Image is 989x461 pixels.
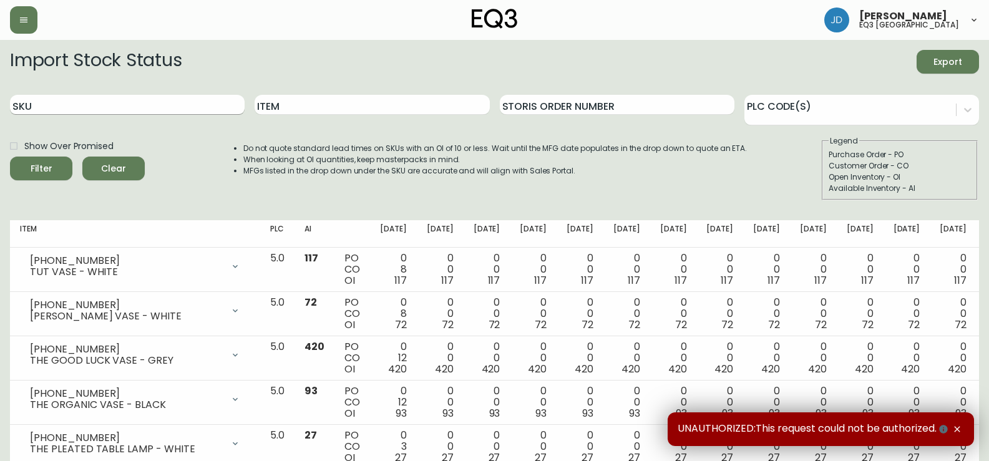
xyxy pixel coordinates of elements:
span: 72 [582,318,593,332]
span: 117 [767,273,780,288]
div: [PHONE_NUMBER] [30,299,223,311]
div: [PHONE_NUMBER]THE PLEATED TABLE LAMP - WHITE [20,430,250,457]
div: 0 8 [380,297,407,331]
span: 420 [808,362,827,376]
span: 117 [304,251,318,265]
span: 72 [862,318,874,332]
div: THE PLEATED TABLE LAMP - WHITE [30,444,223,455]
div: 0 0 [520,341,547,375]
span: 72 [908,318,920,332]
span: 72 [535,318,547,332]
span: 72 [489,318,500,332]
div: Open Inventory - OI [829,172,971,183]
th: [DATE] [884,220,930,248]
th: [DATE] [464,220,510,248]
div: 0 0 [940,253,967,286]
span: 117 [907,273,920,288]
div: 0 0 [940,297,967,331]
span: 93 [582,406,593,420]
span: 93 [722,406,733,420]
span: 420 [435,362,454,376]
th: [DATE] [417,220,464,248]
th: [DATE] [837,220,884,248]
div: 0 0 [474,386,500,419]
div: THE ORGANIC VASE - BLACK [30,399,223,410]
div: PO CO [344,253,360,286]
div: 0 0 [800,253,827,286]
span: 93 [442,406,454,420]
td: 5.0 [260,248,295,292]
span: 117 [861,273,874,288]
th: [DATE] [743,220,790,248]
span: OI [344,406,355,420]
div: 0 0 [613,386,640,419]
div: Customer Order - CO [829,160,971,172]
div: 0 0 [427,341,454,375]
div: 0 8 [380,253,407,286]
li: When looking at OI quantities, keep masterpacks in mind. [243,154,748,165]
legend: Legend [829,135,859,147]
div: Purchase Order - PO [829,149,971,160]
span: 420 [304,339,324,354]
span: 420 [948,362,967,376]
div: 0 0 [706,341,733,375]
div: 0 0 [520,297,547,331]
span: 72 [721,318,733,332]
div: 0 0 [427,253,454,286]
span: Export [927,54,969,70]
span: 72 [675,318,687,332]
span: 93 [535,406,547,420]
div: 0 0 [847,386,874,419]
div: 0 0 [800,341,827,375]
div: TUT VASE - WHITE [30,266,223,278]
span: 420 [901,362,920,376]
span: 420 [528,362,547,376]
div: [PHONE_NUMBER] [30,255,223,266]
td: 5.0 [260,381,295,425]
th: [DATE] [696,220,743,248]
span: Show Over Promised [24,140,114,153]
span: 117 [581,273,593,288]
div: 0 0 [567,253,593,286]
span: 27 [304,428,317,442]
div: 0 0 [753,386,780,419]
div: 0 0 [613,297,640,331]
span: 420 [621,362,640,376]
span: 117 [675,273,687,288]
span: 72 [815,318,827,332]
div: 0 0 [706,253,733,286]
div: [PHONE_NUMBER]TUT VASE - WHITE [20,253,250,280]
span: 72 [304,295,317,309]
div: 0 0 [753,341,780,375]
th: [DATE] [510,220,557,248]
div: 0 0 [800,297,827,331]
span: 72 [955,318,967,332]
div: [PHONE_NUMBER] [30,388,223,399]
div: 0 0 [940,386,967,419]
li: MFGs listed in the drop down under the SKU are accurate and will align with Sales Portal. [243,165,748,177]
span: 117 [534,273,547,288]
span: 117 [441,273,454,288]
span: 93 [676,406,687,420]
th: PLC [260,220,295,248]
div: 0 12 [380,386,407,419]
div: 0 0 [427,386,454,419]
td: 5.0 [260,336,295,381]
div: Filter [31,161,52,177]
span: 420 [714,362,733,376]
div: 0 0 [474,341,500,375]
div: 0 0 [847,297,874,331]
th: [DATE] [370,220,417,248]
div: 0 12 [380,341,407,375]
div: [PHONE_NUMBER]THE GOOD LUCK VASE - GREY [20,341,250,369]
div: 0 0 [660,297,687,331]
th: [DATE] [557,220,603,248]
span: [PERSON_NAME] [859,11,947,21]
div: PO CO [344,341,360,375]
span: 93 [304,384,318,398]
div: 0 0 [660,341,687,375]
span: 93 [862,406,874,420]
span: 72 [628,318,640,332]
span: 72 [442,318,454,332]
div: 0 0 [660,386,687,419]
